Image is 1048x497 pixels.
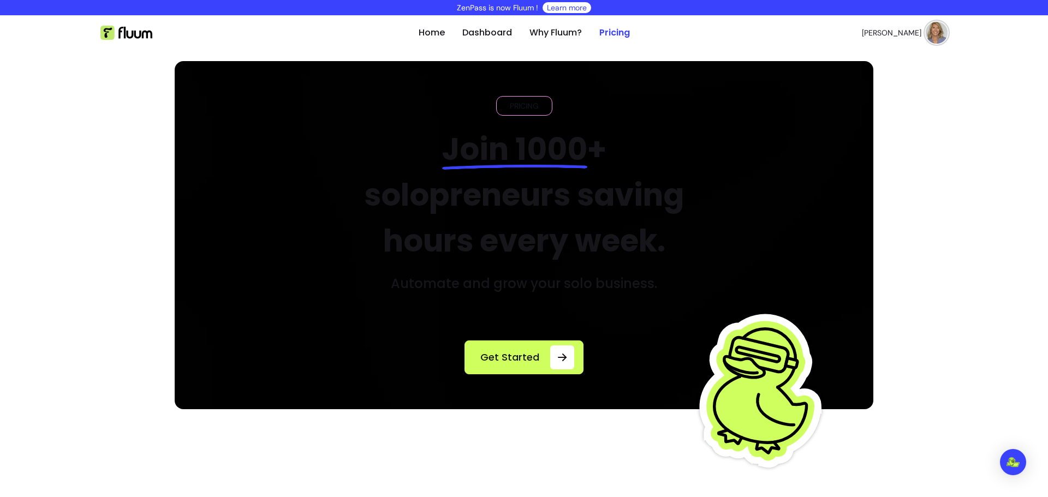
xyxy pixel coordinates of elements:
[599,26,630,39] a: Pricing
[505,100,543,111] span: PRICING
[862,27,921,38] span: [PERSON_NAME]
[1000,449,1026,475] div: Open Intercom Messenger
[100,26,152,40] img: Fluum Logo
[462,26,512,39] a: Dashboard
[696,295,832,486] img: Fluum Duck sticker
[474,350,546,365] span: Get Started
[442,128,587,171] span: Join 1000
[340,127,709,264] h2: + solopreneurs saving hours every week.
[419,26,445,39] a: Home
[457,2,538,13] p: ZenPass is now Fluum !
[529,26,582,39] a: Why Fluum?
[465,340,583,374] a: Get Started
[547,2,587,13] a: Learn more
[926,22,948,44] img: avatar
[391,275,657,292] h3: Automate and grow your solo business.
[862,22,948,44] button: avatar[PERSON_NAME]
